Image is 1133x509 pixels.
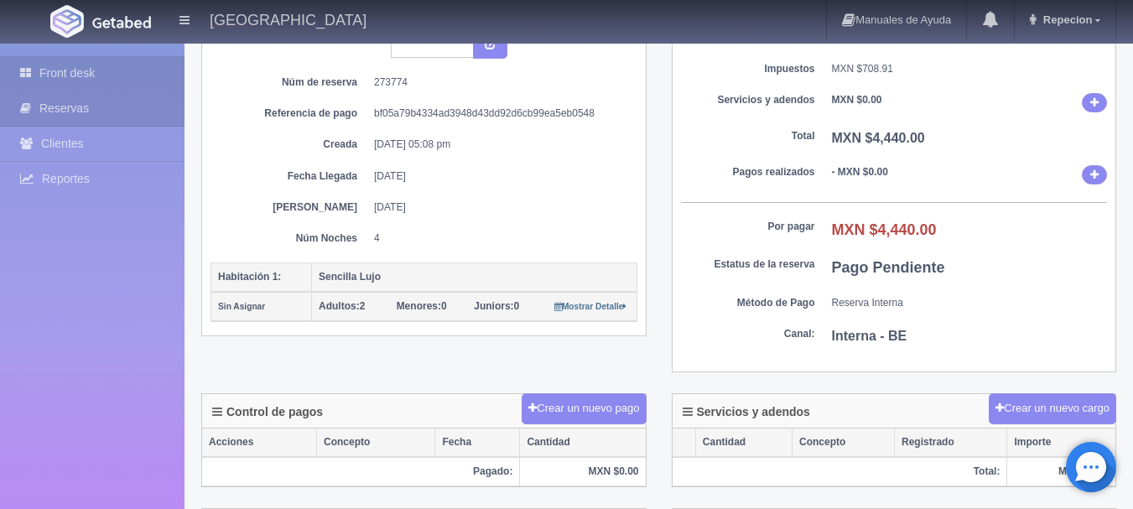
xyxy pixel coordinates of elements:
h4: Servicios y adendos [683,406,810,418]
dd: MXN $708.91 [832,62,1108,76]
a: Mostrar Detalle [554,300,627,312]
img: Getabed [50,5,84,38]
th: Registrado [895,428,1007,457]
dt: Referencia de pago [223,106,357,121]
dd: [DATE] 05:08 pm [374,138,625,152]
strong: Adultos: [319,300,360,312]
th: Cantidad [520,428,646,457]
small: Sin Asignar [218,302,265,311]
b: Pago Pendiente [832,259,945,276]
dt: Creada [223,138,357,152]
dt: [PERSON_NAME] [223,200,357,215]
span: 0 [474,300,519,312]
th: Total: [673,457,1007,486]
button: Crear un nuevo cargo [989,393,1116,424]
b: Interna - BE [832,329,907,343]
strong: Juniors: [474,300,513,312]
b: MXN $0.00 [832,94,882,106]
th: Fecha [435,428,520,457]
dd: 273774 [374,75,625,90]
b: Habitación 1: [218,271,281,283]
dt: Por pagar [681,220,815,234]
th: Pagado: [202,457,520,486]
dd: bf05a79b4334ad3948d43dd92d6cb99ea5eb0548 [374,106,625,121]
th: Concepto [793,428,895,457]
dt: Método de Pago [681,296,815,310]
dt: Pagos realizados [681,165,815,179]
h4: Control de pagos [212,406,323,418]
dd: Reserva Interna [832,296,1108,310]
button: Crear un nuevo pago [522,393,646,424]
dt: Total [681,129,815,143]
dt: Canal: [681,327,815,341]
th: Concepto [317,428,435,457]
b: MXN $4,440.00 [832,131,925,145]
dt: Servicios y adendos [681,93,815,107]
dd: [DATE] [374,169,625,184]
h4: [GEOGRAPHIC_DATA] [210,8,366,29]
dt: Estatus de la reserva [681,257,815,272]
th: MXN $0.00 [520,457,646,486]
th: Sencilla Lujo [312,262,637,292]
small: Mostrar Detalle [554,302,627,311]
th: Cantidad [695,428,792,457]
dt: Núm Noches [223,231,357,246]
span: Repecion [1039,13,1093,26]
dt: Fecha Llegada [223,169,357,184]
th: Importe [1007,428,1115,457]
dt: Impuestos [681,62,815,76]
span: 2 [319,300,365,312]
strong: Menores: [397,300,441,312]
dd: 4 [374,231,625,246]
img: Getabed [92,16,151,29]
th: Acciones [202,428,317,457]
th: MXN $0.00 [1007,457,1115,486]
dt: Núm de reserva [223,75,357,90]
b: - MXN $0.00 [832,166,888,178]
span: 0 [397,300,447,312]
b: MXN $4,440.00 [832,221,937,238]
dd: [DATE] [374,200,625,215]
